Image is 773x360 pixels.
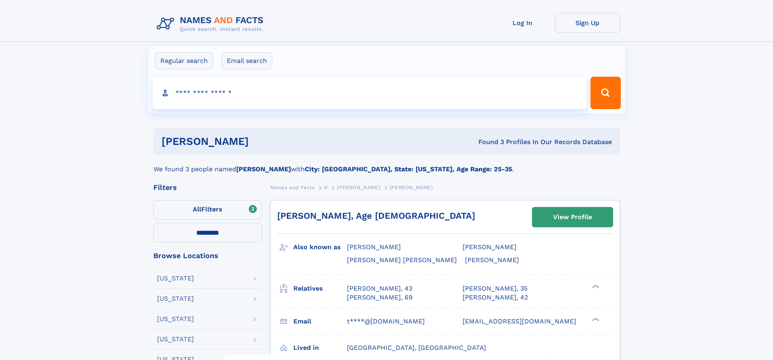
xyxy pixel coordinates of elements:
span: [PERSON_NAME] [PERSON_NAME] [347,256,457,264]
a: Names and Facts [270,182,315,192]
a: [PERSON_NAME], 69 [347,293,413,302]
a: [PERSON_NAME] [337,182,380,192]
a: [PERSON_NAME], 43 [347,284,412,293]
div: Filters [153,184,262,191]
div: [US_STATE] [157,295,194,302]
h3: Relatives [293,282,347,295]
div: [US_STATE] [157,336,194,343]
h1: [PERSON_NAME] [161,136,364,147]
span: All [193,205,201,213]
label: Regular search [155,52,213,69]
a: [PERSON_NAME], 35 [463,284,528,293]
h3: Also known as [293,240,347,254]
img: Logo Names and Facts [153,13,270,35]
label: Email search [222,52,272,69]
button: Search Button [590,77,620,109]
span: H [324,185,328,190]
a: [PERSON_NAME], Age [DEMOGRAPHIC_DATA] [277,211,475,221]
b: [PERSON_NAME] [236,165,291,173]
a: [PERSON_NAME], 42 [463,293,528,302]
a: Log In [490,13,555,33]
a: Sign Up [555,13,620,33]
div: ❯ [590,284,600,289]
div: ❯ [590,317,600,322]
span: [PERSON_NAME] [347,243,401,251]
div: [US_STATE] [157,316,194,322]
h3: Email [293,315,347,328]
div: We found 3 people named with . [153,155,620,174]
div: Browse Locations [153,252,262,259]
label: Filters [153,200,262,220]
span: [PERSON_NAME] [337,185,380,190]
div: View Profile [553,208,592,226]
h3: Lived in [293,341,347,355]
b: City: [GEOGRAPHIC_DATA], State: [US_STATE], Age Range: 25-35 [305,165,512,173]
span: [PERSON_NAME] [390,185,433,190]
a: H [324,182,328,192]
span: [EMAIL_ADDRESS][DOMAIN_NAME] [463,317,576,325]
span: [PERSON_NAME] [465,256,519,264]
a: View Profile [532,207,613,227]
input: search input [153,77,587,109]
span: [PERSON_NAME] [463,243,517,251]
div: Found 3 Profiles In Our Records Database [364,138,612,147]
span: [GEOGRAPHIC_DATA], [GEOGRAPHIC_DATA] [347,344,486,351]
div: [US_STATE] [157,275,194,282]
